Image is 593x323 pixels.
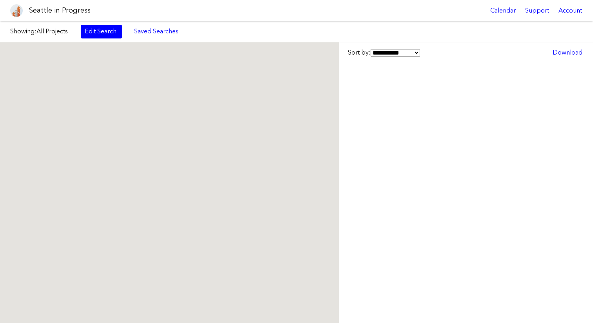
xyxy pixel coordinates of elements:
[29,5,91,15] h1: Seattle in Progress
[348,48,420,57] label: Sort by:
[130,25,183,38] a: Saved Searches
[549,46,586,59] a: Download
[81,25,122,38] a: Edit Search
[371,49,420,57] select: Sort by:
[36,27,68,35] span: All Projects
[10,27,73,36] label: Showing:
[10,4,23,17] img: favicon-96x96.png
